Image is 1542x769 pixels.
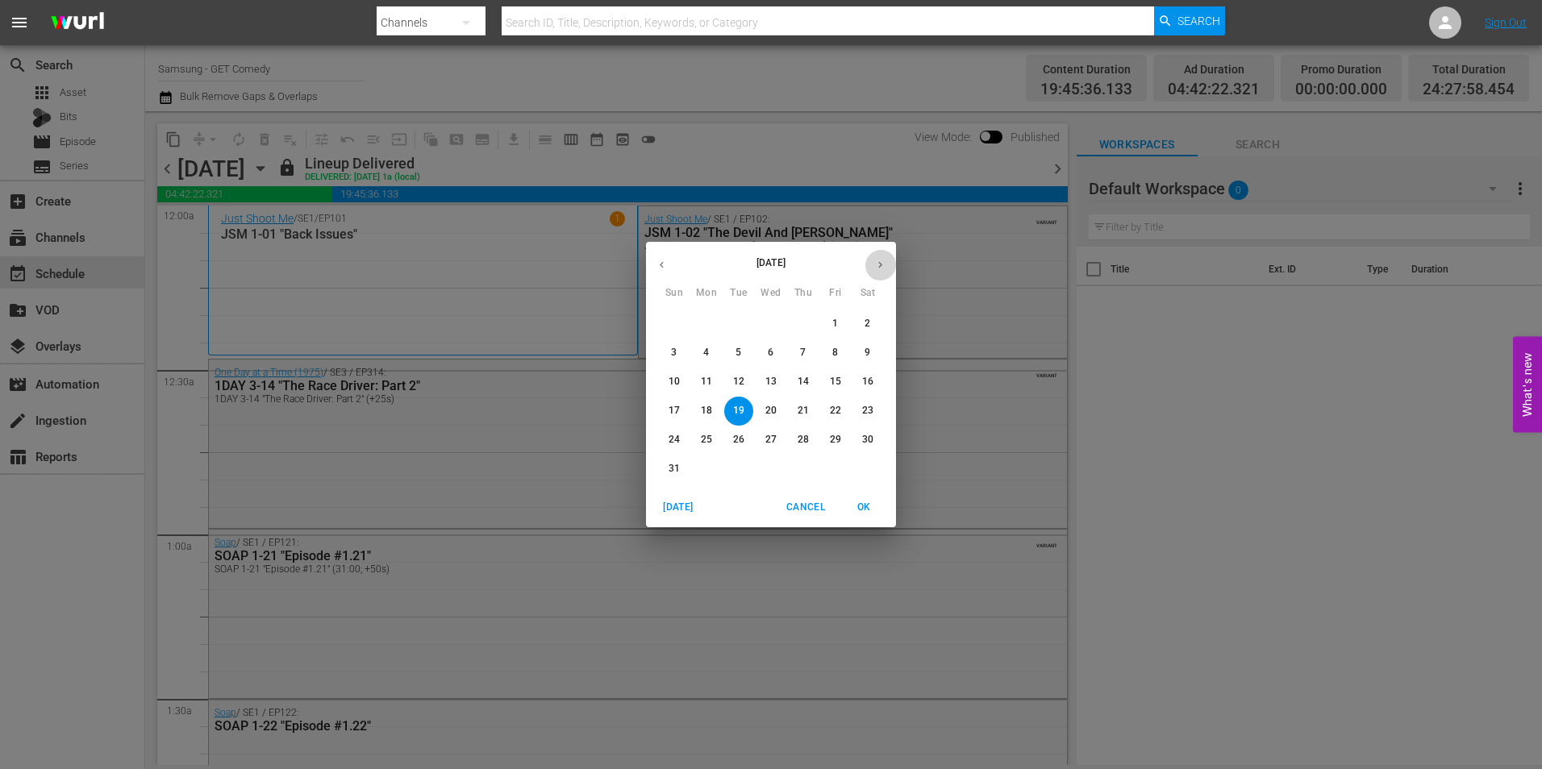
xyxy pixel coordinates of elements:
[660,368,689,397] button: 10
[853,368,882,397] button: 16
[789,397,818,426] button: 21
[853,285,882,301] span: Sat
[756,426,786,455] button: 27
[701,375,712,389] p: 11
[660,339,689,368] button: 3
[724,397,753,426] button: 19
[1177,6,1220,35] span: Search
[756,339,786,368] button: 6
[703,346,709,360] p: 4
[756,397,786,426] button: 20
[821,285,850,301] span: Fri
[733,433,744,447] p: 26
[692,285,721,301] span: Mon
[756,285,786,301] span: Wed
[789,339,818,368] button: 7
[821,397,850,426] button: 22
[830,404,841,418] p: 22
[830,375,841,389] p: 15
[692,339,721,368] button: 4
[724,339,753,368] button: 5
[821,426,850,455] button: 29
[789,285,818,301] span: Thu
[862,375,873,389] p: 16
[733,375,744,389] p: 12
[736,346,741,360] p: 5
[724,368,753,397] button: 12
[660,455,689,484] button: 31
[669,404,680,418] p: 17
[39,4,116,42] img: ans4CAIJ8jUAAAAAAAAAAAAAAAAAAAAAAAAgQb4GAAAAAAAAAAAAAAAAAAAAAAAAJMjXAAAAAAAAAAAAAAAAAAAAAAAAgAT5G...
[692,426,721,455] button: 25
[692,397,721,426] button: 18
[844,499,883,516] span: OK
[853,310,882,339] button: 2
[821,339,850,368] button: 8
[652,494,704,521] button: [DATE]
[765,404,777,418] p: 20
[865,317,870,330] p: 2
[862,433,873,447] p: 30
[724,426,753,455] button: 26
[733,404,744,418] p: 19
[660,397,689,426] button: 17
[756,368,786,397] button: 13
[798,404,809,418] p: 21
[701,404,712,418] p: 18
[765,375,777,389] p: 13
[862,404,873,418] p: 23
[853,426,882,455] button: 30
[832,346,838,360] p: 8
[821,310,850,339] button: 1
[669,433,680,447] p: 24
[780,494,831,521] button: Cancel
[660,285,689,301] span: Sun
[660,426,689,455] button: 24
[789,426,818,455] button: 28
[765,433,777,447] p: 27
[821,368,850,397] button: 15
[800,346,806,360] p: 7
[669,375,680,389] p: 10
[659,499,698,516] span: [DATE]
[692,368,721,397] button: 11
[865,346,870,360] p: 9
[832,317,838,330] p: 1
[789,368,818,397] button: 14
[830,433,841,447] p: 29
[677,256,865,270] p: [DATE]
[768,346,773,360] p: 6
[669,462,680,476] p: 31
[798,375,809,389] p: 14
[853,397,882,426] button: 23
[853,339,882,368] button: 9
[1485,16,1527,29] a: Sign Out
[838,494,890,521] button: OK
[786,499,825,516] span: Cancel
[671,346,677,360] p: 3
[1513,337,1542,433] button: Open Feedback Widget
[724,285,753,301] span: Tue
[798,433,809,447] p: 28
[10,13,29,32] span: menu
[701,433,712,447] p: 25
